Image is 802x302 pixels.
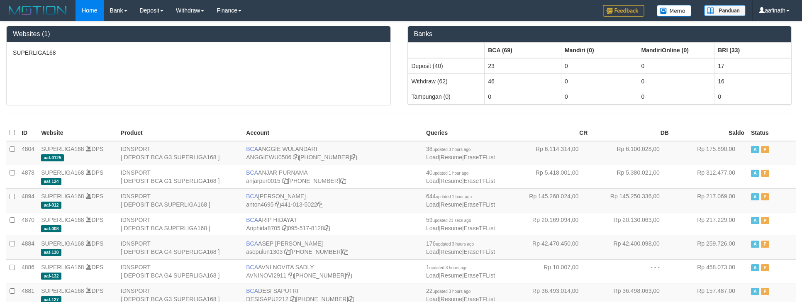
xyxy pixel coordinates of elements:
a: Copy asepulun1303 to clipboard [284,248,290,255]
a: EraseTFList [464,154,495,161]
span: Active [751,193,759,200]
a: Copy Ariphida8705 to clipboard [282,225,288,231]
a: asepulun1303 [246,248,283,255]
span: Paused [761,146,769,153]
span: Active [751,170,759,177]
span: 38 [426,146,470,152]
span: | | [426,146,495,161]
a: Copy 4062280135 to clipboard [346,272,352,279]
a: Copy 4062213373 to clipboard [351,154,357,161]
td: DPS [38,188,117,212]
a: anton4695 [246,201,273,208]
a: Copy ANGGIEWU0506 to clipboard [293,154,299,161]
a: Resume [441,272,462,279]
a: Copy AVNINOVI2911 to clipboard [288,272,294,279]
a: Ariphida8705 [246,225,280,231]
span: | | [426,169,495,184]
a: Copy 4410135022 to clipboard [317,201,323,208]
td: IDNSPORT [ DEPOSIT BCA G3 SUPERLIGA168 ] [117,141,243,165]
a: Load [426,248,439,255]
td: Rp 458.073,00 [672,259,748,283]
span: updated 3 hours ago [429,265,468,270]
a: Copy 4062281620 to clipboard [340,178,346,184]
td: ARIP HIDAYAT 095-517-8128 [243,212,423,236]
a: Resume [441,154,462,161]
th: Group: activate to sort column ascending [638,42,714,58]
a: Load [426,178,439,184]
span: updated 3 hours ago [433,147,471,152]
a: Resume [441,248,462,255]
th: Saldo [672,125,748,141]
h3: Banks [414,30,785,38]
td: 4884 [18,236,38,259]
td: 0 [638,89,714,104]
td: Rp 5.380.021,00 [591,165,672,188]
td: 4870 [18,212,38,236]
span: updated 21 secs ago [433,218,471,223]
a: Load [426,272,439,279]
span: BCA [246,169,258,176]
td: Rp 6.114.314,00 [510,141,591,165]
td: 4804 [18,141,38,165]
img: panduan.png [704,5,746,16]
td: Tampungan (0) [408,89,485,104]
td: Rp 42.470.450,00 [510,236,591,259]
td: - - - [591,259,672,283]
td: 4886 [18,259,38,283]
a: EraseTFList [464,178,495,184]
p: SUPERLIGA168 [13,49,384,57]
td: Rp 42.400.098,00 [591,236,672,259]
td: ANJAR PURNAMA [PHONE_NUMBER] [243,165,423,188]
td: ASEP [PERSON_NAME] [PHONE_NUMBER] [243,236,423,259]
span: BCA [246,146,258,152]
a: Load [426,225,439,231]
img: Feedback.jpg [603,5,644,17]
span: | | [426,193,495,208]
th: ID [18,125,38,141]
th: DB [591,125,672,141]
span: | | [426,217,495,231]
td: 23 [485,58,561,74]
th: Group: activate to sort column ascending [408,42,485,58]
td: IDNSPORT [ DEPOSIT BCA G4 SUPERLIGA168 ] [117,259,243,283]
span: aaf-008 [41,225,61,232]
td: Rp 5.418.001,00 [510,165,591,188]
td: Deposit (40) [408,58,485,74]
td: 17 [714,58,791,74]
td: Rp 217.069,00 [672,188,748,212]
a: SUPERLIGA168 [41,193,84,200]
span: updated 3 hours ago [436,242,474,246]
th: Group: activate to sort column ascending [561,42,638,58]
a: ANGGIEWU0506 [246,154,291,161]
td: IDNSPORT [ DEPOSIT BCA SUPERLIGA168 ] [117,212,243,236]
td: Rp 259.726,00 [672,236,748,259]
td: Rp 312.477,00 [672,165,748,188]
span: updated 1 hour ago [433,171,469,175]
a: Copy anton4695 to clipboard [275,201,281,208]
span: updated 3 hours ago [433,289,471,294]
span: Paused [761,217,769,224]
span: | | [426,240,495,255]
th: Status [748,125,796,141]
td: ANGGIE WULANDARI [PHONE_NUMBER] [243,141,423,165]
td: 0 [485,89,561,104]
a: Copy anjarpur0015 to clipboard [282,178,288,184]
span: | | [426,264,495,279]
span: Paused [761,170,769,177]
td: 0 [561,89,638,104]
span: Active [751,217,759,224]
a: Resume [441,178,462,184]
a: anjarpur0015 [246,178,280,184]
span: Paused [761,241,769,248]
td: DPS [38,236,117,259]
td: 0 [561,58,638,74]
span: aaf-124 [41,178,61,185]
td: 46 [485,73,561,89]
td: IDNSPORT [ DEPOSIT BCA G1 SUPERLIGA168 ] [117,165,243,188]
td: Rp 145.268.024,00 [510,188,591,212]
th: CR [510,125,591,141]
a: SUPERLIGA168 [41,217,84,223]
td: Rp 6.100.028,00 [591,141,672,165]
a: EraseTFList [464,272,495,279]
td: [PERSON_NAME] 441-013-5022 [243,188,423,212]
